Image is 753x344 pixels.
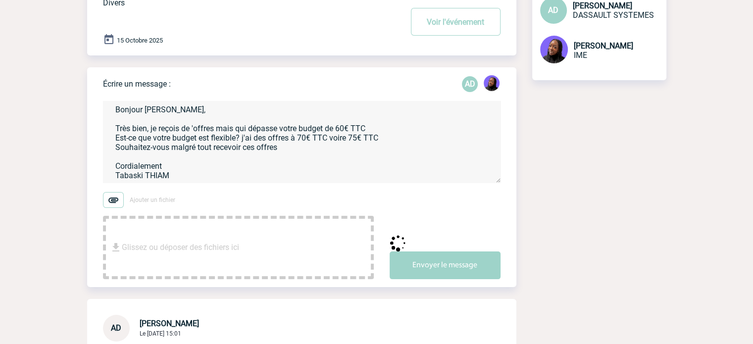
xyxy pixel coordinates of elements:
[122,223,239,272] span: Glissez ou déposer des fichiers ici
[462,76,478,92] div: Anne-Catherine DELECROIX
[484,75,500,91] img: 131349-0.png
[117,37,163,44] span: 15 Octobre 2025
[574,41,633,50] span: [PERSON_NAME]
[540,36,568,63] img: 131349-0.png
[573,1,632,10] span: [PERSON_NAME]
[140,330,181,337] span: Le [DATE] 15:01
[103,79,171,89] p: Écrire un message :
[462,76,478,92] p: AD
[390,251,501,279] button: Envoyer le message
[484,75,500,93] div: Tabaski THIAM
[573,10,654,20] span: DASSAULT SYSTEMES
[548,5,558,15] span: AD
[574,50,587,60] span: IME
[130,197,175,203] span: Ajouter un fichier
[140,319,199,328] span: [PERSON_NAME]
[110,242,122,253] img: file_download.svg
[411,8,501,36] button: Voir l'événement
[111,323,121,333] span: AD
